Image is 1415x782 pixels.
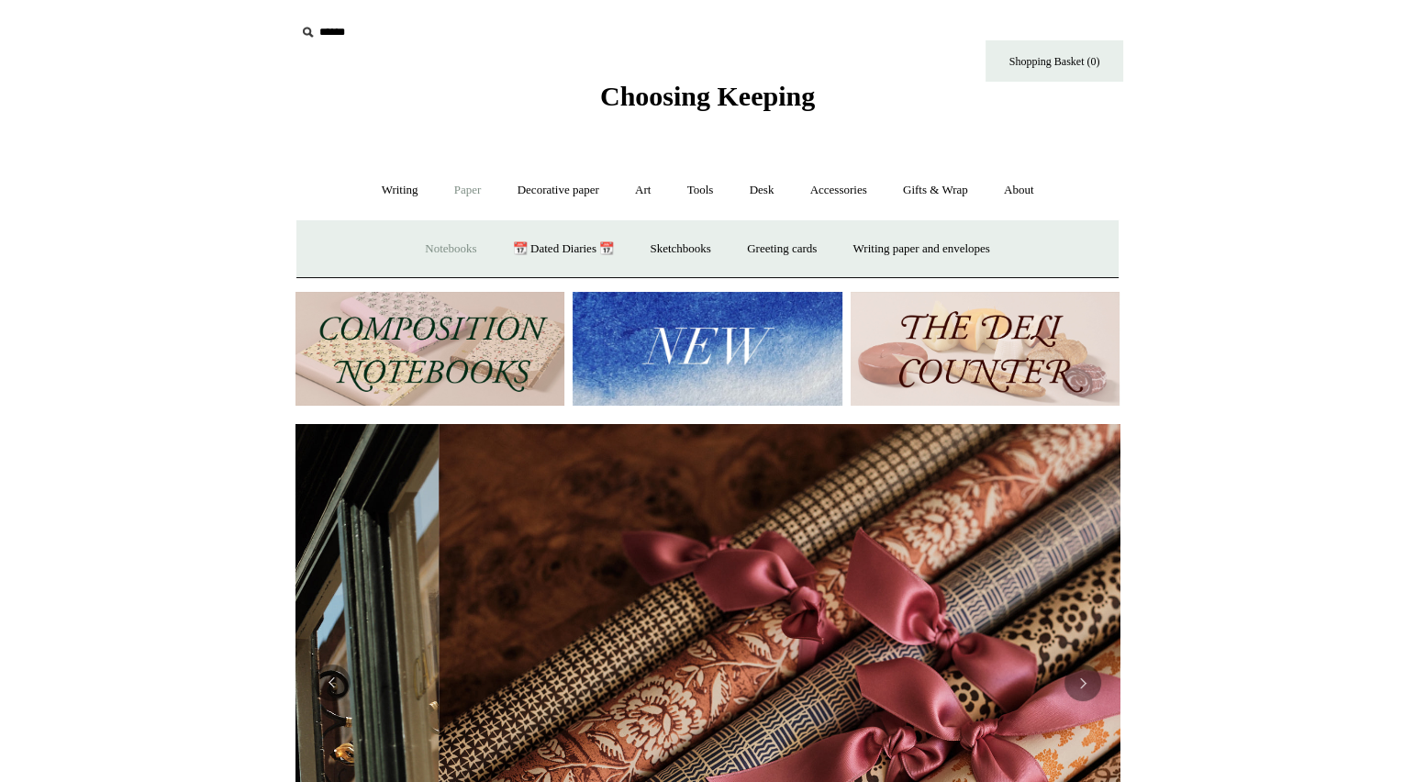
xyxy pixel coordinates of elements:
[365,166,435,215] a: Writing
[851,292,1120,407] img: The Deli Counter
[573,292,841,407] img: New.jpg__PID:f73bdf93-380a-4a35-bcfe-7823039498e1
[837,225,1007,274] a: Writing paper and envelopes
[730,225,833,274] a: Greeting cards
[633,225,727,274] a: Sketchbooks
[501,166,616,215] a: Decorative paper
[671,166,730,215] a: Tools
[600,81,815,111] span: Choosing Keeping
[496,225,630,274] a: 📆 Dated Diaries 📆
[733,166,791,215] a: Desk
[987,166,1051,215] a: About
[794,166,884,215] a: Accessories
[986,40,1123,82] a: Shopping Basket (0)
[408,225,493,274] a: Notebooks
[886,166,985,215] a: Gifts & Wrap
[618,166,667,215] a: Art
[438,166,498,215] a: Paper
[295,292,564,407] img: 202302 Composition ledgers.jpg__PID:69722ee6-fa44-49dd-a067-31375e5d54ec
[314,665,351,701] button: Previous
[600,95,815,108] a: Choosing Keeping
[1064,665,1101,701] button: Next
